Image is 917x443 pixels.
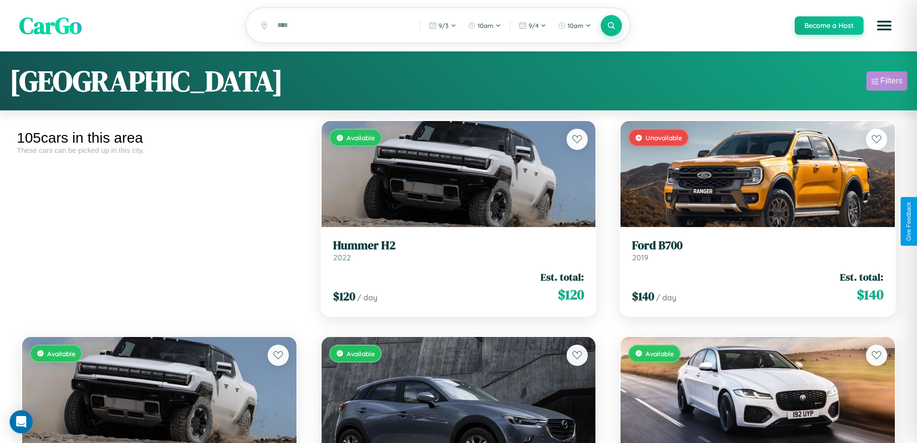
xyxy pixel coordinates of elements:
[905,202,912,241] div: Give Feedback
[47,349,76,358] span: Available
[347,349,375,358] span: Available
[463,18,506,33] button: 10am
[333,253,351,262] span: 2022
[17,130,302,146] div: 105 cars in this area
[795,16,864,35] button: Become a Host
[656,293,676,302] span: / day
[439,22,449,29] span: 9 / 3
[558,285,584,304] span: $ 120
[632,239,883,262] a: Ford B7002019
[424,18,461,33] button: 9/3
[880,76,903,86] div: Filters
[857,285,883,304] span: $ 140
[529,22,539,29] span: 9 / 4
[840,270,883,284] span: Est. total:
[541,270,584,284] span: Est. total:
[871,12,898,39] button: Open menu
[333,239,584,262] a: Hummer H22022
[553,18,596,33] button: 10am
[333,239,584,253] h3: Hummer H2
[646,349,674,358] span: Available
[333,288,355,304] span: $ 120
[568,22,583,29] span: 10am
[514,18,551,33] button: 9/4
[632,253,648,262] span: 2019
[357,293,377,302] span: / day
[646,134,682,142] span: Unavailable
[632,239,883,253] h3: Ford B700
[347,134,375,142] span: Available
[10,410,33,433] div: Open Intercom Messenger
[632,288,654,304] span: $ 140
[10,61,283,101] h1: [GEOGRAPHIC_DATA]
[17,146,302,154] div: These cars can be picked up in this city.
[866,71,907,91] button: Filters
[478,22,493,29] span: 10am
[19,10,82,41] span: CarGo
